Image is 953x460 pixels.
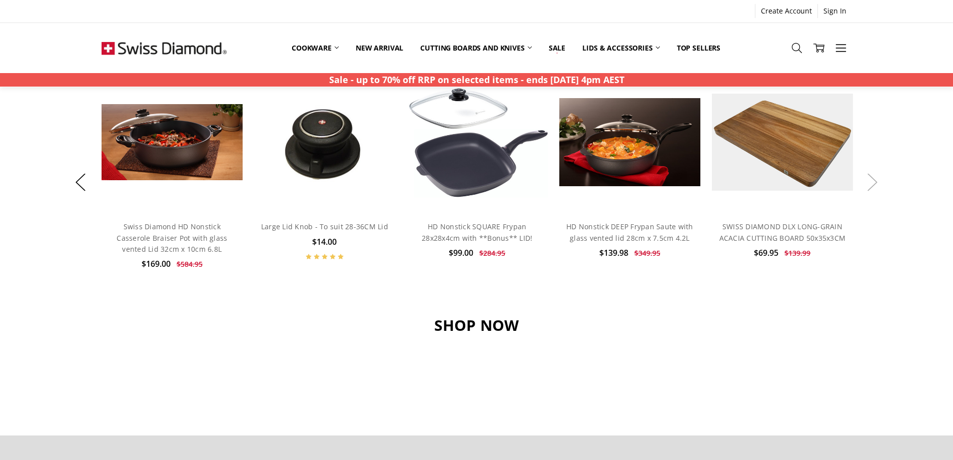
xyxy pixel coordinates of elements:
[117,222,227,254] a: Swiss Diamond HD Nonstick Casserole Braiser Pot with glass vented Lid 32cm x 10cm 6.8L
[177,259,203,269] span: $584.95
[102,72,243,213] a: Swiss Diamond HD Nonstick Casserole Braiser Pot with glass vented Lid 32cm x 10cm 6.8L
[412,37,540,59] a: Cutting boards and knives
[407,86,548,198] img: HD Nonstick SQUARE Frypan 28x28x4cm with **Bonus** LID!
[312,236,337,247] span: $14.00
[142,258,171,269] span: $169.00
[422,222,532,242] a: HD Nonstick SQUARE Frypan 28x28x4cm with **Bonus** LID!
[267,72,382,213] img: Large Lid Knob - To suit 28-36CM Lid
[329,74,624,86] strong: Sale - up to 70% off RRP on selected items - ends [DATE] 4pm AEST
[755,4,817,18] a: Create Account
[407,72,548,213] a: HD Nonstick SQUARE Frypan 28x28x4cm with **Bonus** LID!
[719,222,846,242] a: SWISS DIAMOND DLX LONG-GRAIN ACACIA CUTTING BOARD 50x35x3CM
[668,37,729,59] a: Top Sellers
[540,37,574,59] a: Sale
[347,37,412,59] a: New arrival
[574,37,668,59] a: Lids & Accessories
[102,23,227,73] img: Free Shipping On Every Order
[818,4,852,18] a: Sign In
[599,247,628,258] span: $139.98
[283,37,347,59] a: Cookware
[712,94,853,190] img: SWISS DIAMOND DLX LONG-GRAIN ACACIA CUTTING BOARD 50x35x3CM
[261,222,388,231] a: Large Lid Knob - To suit 28-36CM Lid
[449,247,473,258] span: $99.00
[102,104,243,180] img: Swiss Diamond HD Nonstick Casserole Braiser Pot with glass vented Lid 32cm x 10cm 6.8L
[559,72,701,213] a: HD Nonstick DEEP Frypan Saute with glass vented lid 28cm x 7.5cm 4.2L
[634,248,660,258] span: $349.95
[784,248,810,258] span: $139.99
[102,316,852,335] h3: SHOP NOW
[559,98,701,186] img: HD Nonstick DEEP Frypan Saute with glass vented lid 28cm x 7.5cm 4.2L
[712,72,853,213] a: SWISS DIAMOND DLX LONG-GRAIN ACACIA CUTTING BOARD 50x35x3CM
[479,248,505,258] span: $284.95
[862,167,882,198] button: Next
[254,72,396,213] a: Large Lid Knob - To suit 28-36CM Lid
[754,247,778,258] span: $69.95
[71,167,91,198] button: Previous
[566,222,693,242] a: HD Nonstick DEEP Frypan Saute with glass vented lid 28cm x 7.5cm 4.2L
